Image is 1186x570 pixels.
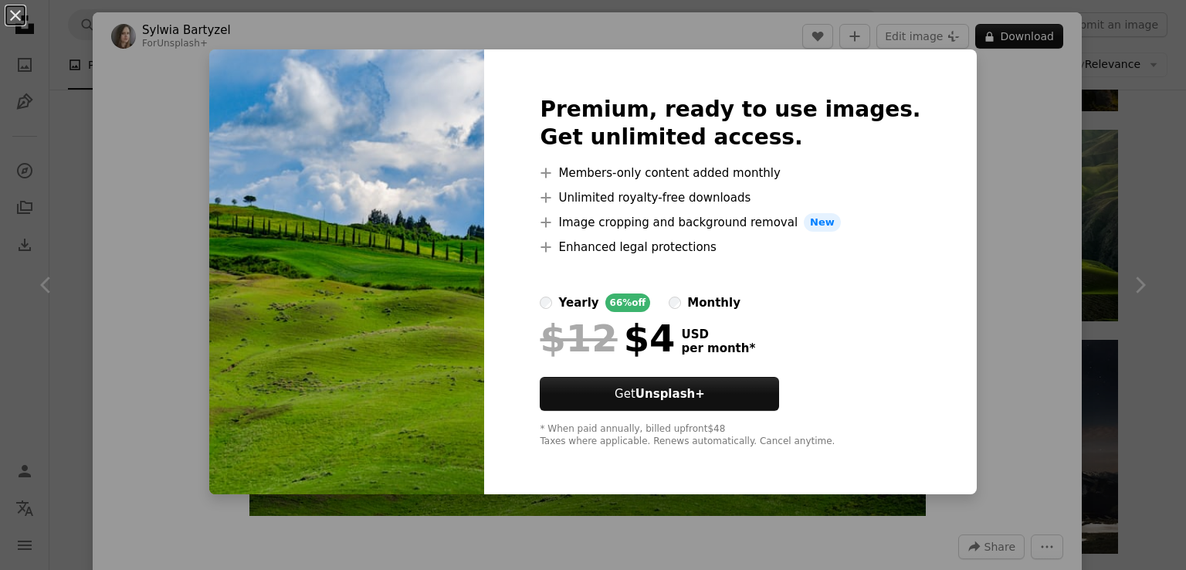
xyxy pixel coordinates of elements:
li: Image cropping and background removal [540,213,920,232]
div: 66% off [605,293,651,312]
div: monthly [687,293,740,312]
img: premium_photo-1676757789342-83f83f3534ca [209,49,484,494]
li: Members-only content added monthly [540,164,920,182]
input: yearly66%off [540,297,552,309]
div: * When paid annually, billed upfront $48 Taxes where applicable. Renews automatically. Cancel any... [540,423,920,448]
li: Unlimited royalty-free downloads [540,188,920,207]
span: per month * [681,341,755,355]
button: GetUnsplash+ [540,377,779,411]
strong: Unsplash+ [635,387,705,401]
div: $4 [540,318,675,358]
span: USD [681,327,755,341]
span: $12 [540,318,617,358]
li: Enhanced legal protections [540,238,920,256]
div: yearly [558,293,598,312]
span: New [804,213,841,232]
input: monthly [669,297,681,309]
h2: Premium, ready to use images. Get unlimited access. [540,96,920,151]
